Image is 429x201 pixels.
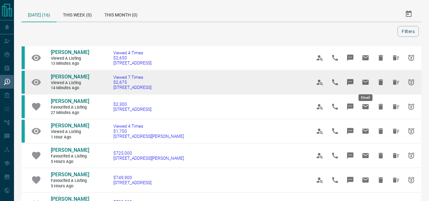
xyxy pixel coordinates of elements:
[51,110,89,116] span: 27 minutes ago
[51,123,89,129] span: [PERSON_NAME]
[22,46,25,69] div: condos.ca
[113,102,151,107] span: $2,300
[404,50,419,65] span: Snooze
[51,147,89,153] span: [PERSON_NAME]
[51,98,89,105] a: [PERSON_NAME]
[113,50,151,55] span: Viewed 4 Times
[113,102,151,112] a: $2,300[STREET_ADDRESS]
[358,99,373,114] span: Email
[388,75,404,90] span: Hide All from Sandra Fullerton
[113,85,151,90] span: [STREET_ADDRESS]
[113,75,151,80] span: Viewed 7 Times
[22,120,25,143] div: condos.ca
[373,75,388,90] span: Hide
[401,6,416,22] button: Select Date Range
[343,172,358,188] span: Message
[327,148,343,163] span: Call
[22,95,25,118] div: condos.ca
[373,124,388,139] span: Hide
[98,6,144,22] div: This Month (0)
[113,80,151,85] span: $2,675
[404,172,419,188] span: Snooze
[113,75,151,90] a: Viewed 7 Times$2,675[STREET_ADDRESS]
[51,147,89,154] a: [PERSON_NAME]
[327,172,343,188] span: Call
[51,178,89,184] span: Favourited a Listing
[113,134,184,139] span: [STREET_ADDRESS][PERSON_NAME]
[113,124,184,139] a: Viewed 4 Times$1,700[STREET_ADDRESS][PERSON_NAME]
[327,124,343,139] span: Call
[51,123,89,129] a: [PERSON_NAME]
[398,26,419,37] button: Filters
[51,159,89,164] span: 5 hours ago
[343,75,358,90] span: Message
[343,148,358,163] span: Message
[358,148,373,163] span: Email
[404,75,419,90] span: Snooze
[343,50,358,65] span: Message
[404,124,419,139] span: Snooze
[51,85,89,91] span: 14 minutes ago
[113,60,151,65] span: [STREET_ADDRESS]
[113,107,151,112] span: [STREET_ADDRESS]
[343,124,358,139] span: Message
[312,50,327,65] span: View Profile
[113,151,184,161] a: $725,000[STREET_ADDRESS][PERSON_NAME]
[57,6,98,22] div: This Week (0)
[358,50,373,65] span: Email
[113,175,151,180] span: $749,900
[22,6,57,22] div: [DATE] (16)
[388,99,404,114] span: Hide All from Prathamesh Deshpande
[113,55,151,60] span: $2,650
[51,80,89,86] span: Viewed a Listing
[113,124,184,129] span: Viewed 4 Times
[51,61,89,66] span: 13 minutes ago
[388,50,404,65] span: Hide All from Sandra Fullerton
[388,148,404,163] span: Hide All from Sahil Verma
[358,124,373,139] span: Email
[51,129,89,135] span: Viewed a Listing
[113,50,151,65] a: Viewed 4 Times$2,650[STREET_ADDRESS]
[113,180,151,185] span: [STREET_ADDRESS]
[113,129,184,134] span: $1,700
[312,124,327,139] span: View Profile
[51,74,89,80] a: [PERSON_NAME]
[358,75,373,90] span: Email
[388,172,404,188] span: Hide All from Sahil Verma
[51,171,89,178] span: [PERSON_NAME]
[51,184,89,189] span: 5 hours ago
[373,50,388,65] span: Hide
[358,172,373,188] span: Email
[359,94,372,101] div: Email
[327,99,343,114] span: Call
[373,148,388,163] span: Hide
[113,175,151,185] a: $749,900[STREET_ADDRESS]
[312,99,327,114] span: View Profile
[51,135,89,140] span: 1 hour ago
[113,151,184,156] span: $725,000
[51,171,89,178] a: [PERSON_NAME]
[327,75,343,90] span: Call
[312,148,327,163] span: View Profile
[404,148,419,163] span: Snooze
[388,124,404,139] span: Hide All from George Kalalshlinskyi
[51,49,89,56] a: [PERSON_NAME]
[404,99,419,114] span: Snooze
[373,172,388,188] span: Hide
[51,105,89,110] span: Favourited a Listing
[312,172,327,188] span: View Profile
[343,99,358,114] span: Message
[113,156,184,161] span: [STREET_ADDRESS][PERSON_NAME]
[51,49,89,55] span: [PERSON_NAME]
[22,71,25,94] div: condos.ca
[51,56,89,61] span: Viewed a Listing
[373,99,388,114] span: Hide
[312,75,327,90] span: View Profile
[327,50,343,65] span: Call
[51,154,89,159] span: Favourited a Listing
[51,98,89,104] span: [PERSON_NAME]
